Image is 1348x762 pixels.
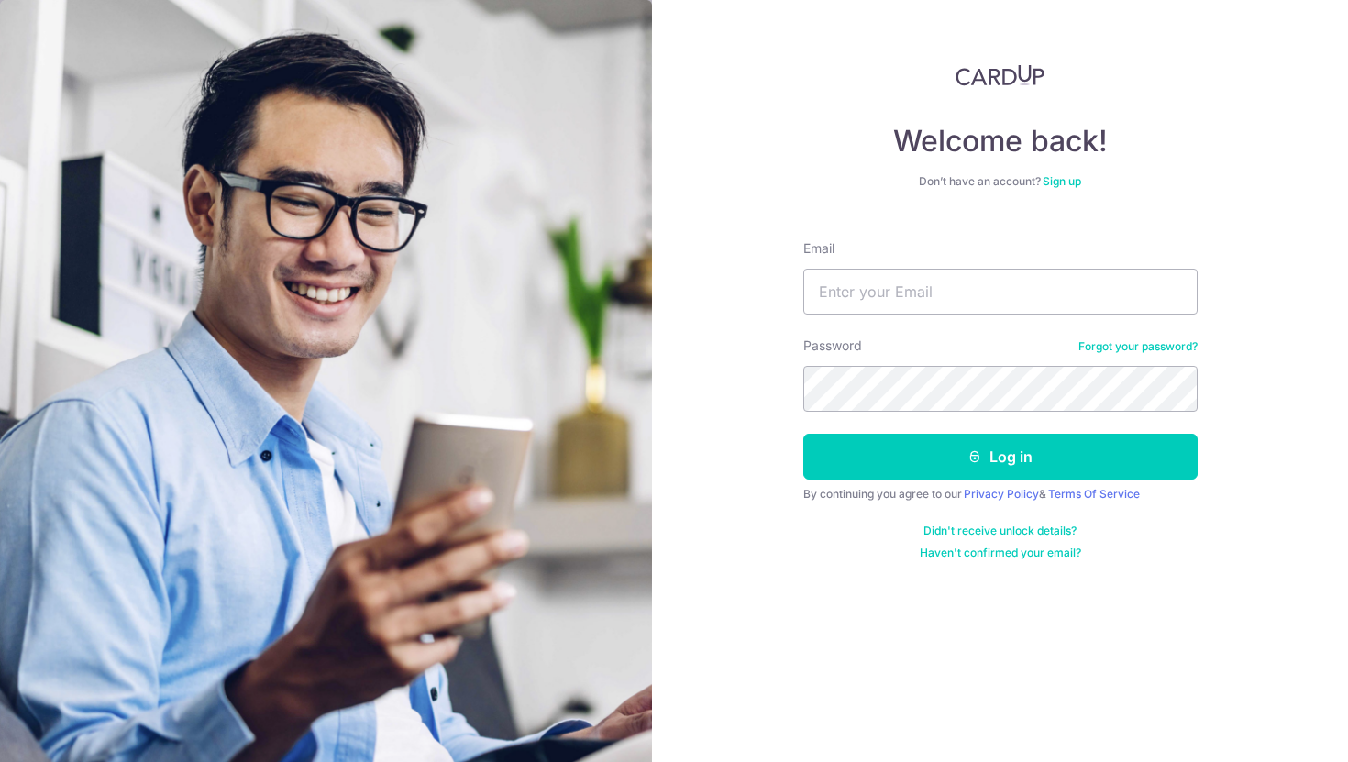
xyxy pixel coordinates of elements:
[803,434,1198,480] button: Log in
[1048,487,1140,501] a: Terms Of Service
[1078,339,1198,354] a: Forgot your password?
[803,174,1198,189] div: Don’t have an account?
[803,269,1198,315] input: Enter your Email
[803,337,862,355] label: Password
[964,487,1039,501] a: Privacy Policy
[1043,174,1081,188] a: Sign up
[803,123,1198,160] h4: Welcome back!
[923,524,1077,538] a: Didn't receive unlock details?
[803,487,1198,502] div: By continuing you agree to our &
[956,64,1045,86] img: CardUp Logo
[803,239,834,258] label: Email
[920,546,1081,560] a: Haven't confirmed your email?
